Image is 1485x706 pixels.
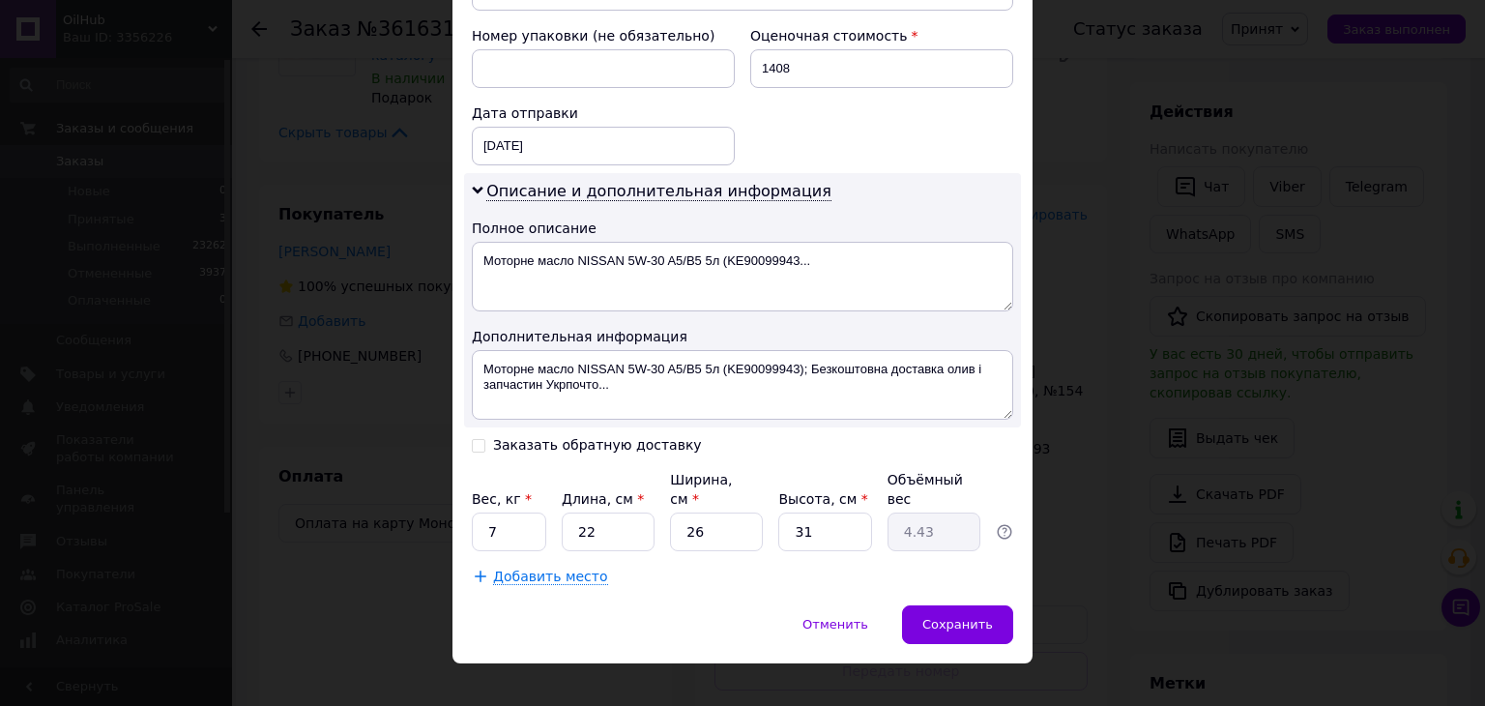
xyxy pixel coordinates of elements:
label: Вес, кг [472,491,532,507]
span: Отменить [802,617,868,632]
span: Добавить место [493,569,608,585]
span: Описание и дополнительная информация [486,182,831,201]
label: Ширина, см [670,472,732,507]
span: Сохранить [922,617,993,632]
textarea: Моторне масло NISSAN 5W-30 A5/B5 5л (KE90099943... [472,242,1013,311]
div: Оценочная стоимость [750,26,1013,45]
div: Объёмный вес [888,470,980,509]
div: Дата отправки [472,103,735,123]
textarea: Моторне масло NISSAN 5W-30 A5/B5 5л (KE90099943); Безкоштовна доставка олив і запчастин Укрпочто... [472,350,1013,420]
label: Длина, см [562,491,644,507]
div: Полное описание [472,219,1013,238]
div: Заказать обратную доставку [493,437,702,454]
label: Высота, см [778,491,867,507]
div: Номер упаковки (не обязательно) [472,26,735,45]
div: Дополнительная информация [472,327,1013,346]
